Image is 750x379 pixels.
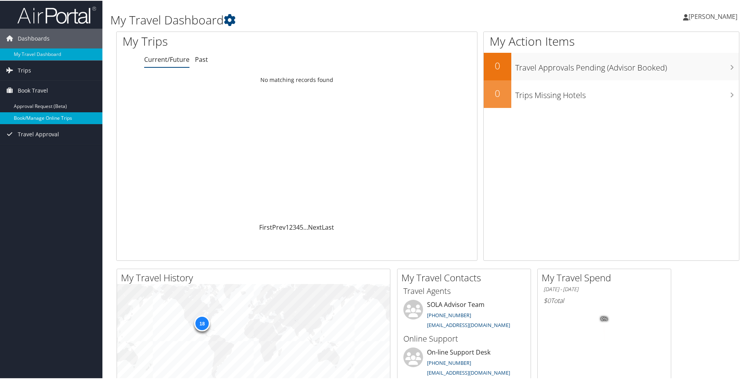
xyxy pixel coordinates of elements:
a: [PHONE_NUMBER] [427,359,471,366]
li: SOLA Advisor Team [399,299,529,331]
h3: Travel Agents [403,285,525,296]
img: airportal-logo.png [17,5,96,24]
h2: 0 [484,58,511,72]
a: 0Travel Approvals Pending (Advisor Booked) [484,52,739,80]
span: [PERSON_NAME] [689,11,737,20]
a: Next [308,222,322,231]
li: On-line Support Desk [399,347,529,379]
h2: My Travel Spend [542,270,671,284]
h3: Travel Approvals Pending (Advisor Booked) [515,58,739,72]
span: … [303,222,308,231]
span: $0 [544,295,551,304]
span: Dashboards [18,28,50,48]
a: Current/Future [144,54,189,63]
h6: [DATE] - [DATE] [544,285,665,292]
h2: My Travel History [121,270,390,284]
span: Trips [18,60,31,80]
span: Book Travel [18,80,48,100]
a: First [259,222,272,231]
h2: My Travel Contacts [401,270,531,284]
h3: Online Support [403,333,525,344]
a: Prev [272,222,286,231]
h6: Total [544,295,665,304]
a: [PHONE_NUMBER] [427,311,471,318]
a: 4 [296,222,300,231]
h1: My Trips [123,32,321,49]
a: [EMAIL_ADDRESS][DOMAIN_NAME] [427,321,510,328]
a: 1 [286,222,289,231]
a: Past [195,54,208,63]
a: 2 [289,222,293,231]
h2: 0 [484,86,511,99]
h1: My Action Items [484,32,739,49]
a: 0Trips Missing Hotels [484,80,739,107]
span: Travel Approval [18,124,59,143]
a: 5 [300,222,303,231]
a: [PERSON_NAME] [683,4,745,28]
td: No matching records found [117,72,477,86]
a: [EMAIL_ADDRESS][DOMAIN_NAME] [427,368,510,375]
div: 18 [194,315,210,331]
a: Last [322,222,334,231]
tspan: 0% [601,316,607,321]
a: 3 [293,222,296,231]
h3: Trips Missing Hotels [515,85,739,100]
h1: My Travel Dashboard [110,11,534,28]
